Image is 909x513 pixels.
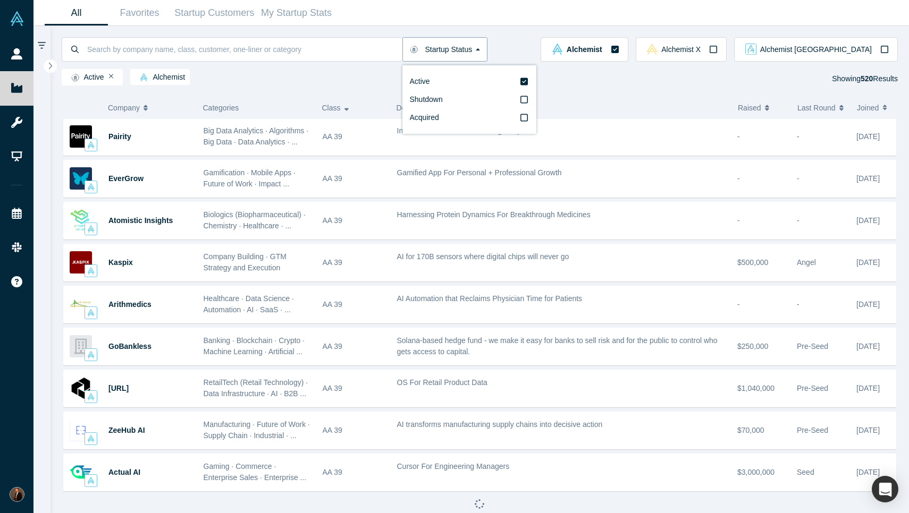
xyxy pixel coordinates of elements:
[70,335,92,357] img: GoBankless's Logo
[70,209,92,232] img: Atomistic Insights's Logo
[70,251,92,273] img: Kaspix's Logo
[108,384,129,392] span: [URL]
[87,435,95,442] img: alchemist Vault Logo
[797,174,799,183] span: -
[797,384,828,392] span: Pre-Seed
[552,44,563,55] img: alchemist Vault Logo
[87,183,95,191] img: alchemist Vault Logo
[70,419,92,441] img: ZeeHub AI's Logo
[108,342,151,350] span: GoBankless
[108,97,140,119] span: Company
[108,300,151,309] a: Arithmedics
[737,342,768,350] span: $250,000
[856,216,880,225] span: [DATE]
[797,300,799,309] span: -
[856,174,880,183] span: [DATE]
[402,37,488,62] button: Startup Status
[323,118,386,155] div: AA 39
[397,168,562,177] span: Gamified App For Personal + Professional Growth
[397,252,569,261] span: AI for 170B sensors where digital chips will never go
[87,309,95,317] img: alchemist Vault Logo
[203,104,239,112] span: Categories
[737,384,775,392] span: $1,040,000
[856,342,880,350] span: [DATE]
[108,97,186,119] button: Company
[86,37,402,62] input: Search by company name, class, customer, one-liner or category
[108,426,145,434] a: ZeeHub AI
[87,477,95,484] img: alchemist Vault Logo
[797,216,799,225] span: -
[10,11,24,26] img: Alchemist Vault Logo
[797,97,836,119] span: Last Round
[832,74,898,83] span: Showing Results
[797,132,799,141] span: -
[397,97,434,119] span: Description
[397,294,583,303] span: AI Automation that Reclaims Physician Time for Patients
[397,126,527,135] span: Infrastructure for Understanding People
[108,1,171,25] a: Favorites
[108,468,140,476] span: Actual AI
[567,46,602,53] span: Alchemist
[745,44,756,55] img: alchemist_aj Vault Logo
[66,73,104,82] span: Active
[322,97,341,119] span: Class
[140,73,148,81] img: alchemist Vault Logo
[737,468,775,476] span: $3,000,000
[204,294,294,314] span: Healthcare · Data Science · Automation · AI · SaaS · ...
[857,97,890,119] button: Joined
[646,44,658,55] img: alchemistx Vault Logo
[87,351,95,358] img: alchemist Vault Logo
[45,1,108,25] a: All
[661,46,701,53] span: Alchemist X
[410,77,430,85] span: Active
[108,258,133,267] a: Kaspix
[397,210,591,219] span: Harnessing Protein Dynamics For Breakthrough Medicines
[397,378,487,387] span: OS For Retail Product Data
[70,293,92,315] img: Arithmedics's Logo
[204,210,306,230] span: Biologics (Biopharmaceutical) · Chemistry · Healthcare · ...
[70,377,92,399] img: Atronous.ai's Logo
[258,1,335,25] a: My Startup Stats
[797,258,816,267] span: Angel
[410,45,418,54] img: Startup status
[323,454,386,491] div: AA 39
[541,37,628,62] button: alchemist Vault LogoAlchemist
[737,300,740,309] span: -
[323,370,386,407] div: AA 39
[87,225,95,233] img: alchemist Vault Logo
[171,1,258,25] a: Startup Customers
[410,95,443,104] span: Shutdown
[856,132,880,141] span: [DATE]
[861,74,873,83] strong: 520
[856,300,880,309] span: [DATE]
[108,174,144,183] a: EverGrow
[204,378,308,398] span: RetailTech (Retail Technology) · Data Infrastructure · AI · B2B ...
[204,336,305,356] span: Banking · Blockchain · Crypto · Machine Learning · Artificial ...
[323,202,386,239] div: AA 39
[397,97,727,119] button: Description
[397,336,718,356] span: Solana-based hedge fund - we make it easy for banks to sell risk and for the public to control wh...
[856,258,880,267] span: [DATE]
[737,426,764,434] span: $70,000
[204,462,307,482] span: Gaming · Commerce · Enterprise Sales · Enterprise ...
[397,462,510,471] span: Cursor For Engineering Managers
[737,174,740,183] span: -
[760,46,872,53] span: Alchemist [GEOGRAPHIC_DATA]
[737,258,768,267] span: $500,000
[410,113,439,122] span: Acquired
[738,97,761,119] span: Raised
[797,426,828,434] span: Pre-Seed
[87,141,95,149] img: alchemist Vault Logo
[857,97,879,119] span: Joined
[323,244,386,281] div: AA 39
[797,342,828,350] span: Pre-Seed
[323,160,386,197] div: AA 39
[797,97,846,119] button: Last Round
[70,167,92,190] img: EverGrow's Logo
[856,468,880,476] span: [DATE]
[738,97,786,119] button: Raised
[70,461,92,483] img: Actual AI's Logo
[323,328,386,365] div: AA 39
